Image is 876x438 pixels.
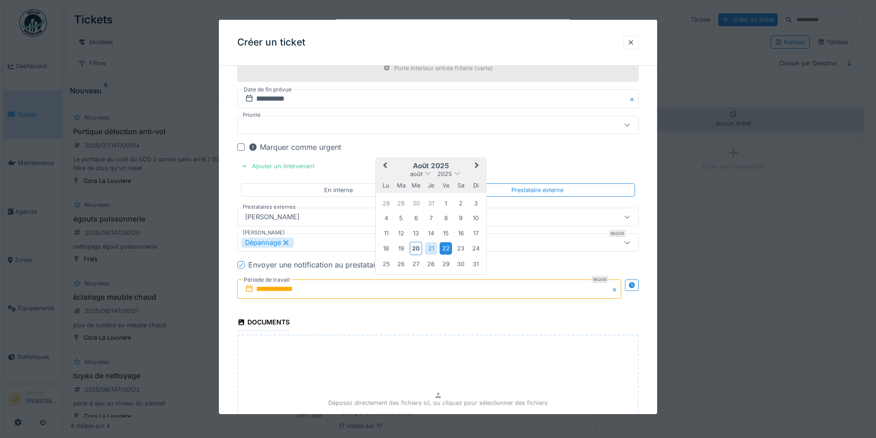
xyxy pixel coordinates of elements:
[425,212,437,224] div: Choose jeudi 7 août 2025
[241,111,263,119] label: Priorité
[237,315,290,331] div: Documents
[425,258,437,270] div: Choose jeudi 28 août 2025
[243,275,291,285] label: Période de travail
[469,179,482,192] div: dimanche
[410,258,422,270] div: Choose mercredi 27 août 2025
[395,242,407,255] div: Choose mardi 19 août 2025
[237,37,305,48] h3: Créer un ticket
[440,227,452,239] div: Choose vendredi 15 août 2025
[241,229,286,237] label: [PERSON_NAME]
[380,227,392,239] div: Choose lundi 11 août 2025
[410,212,422,224] div: Choose mercredi 6 août 2025
[511,186,563,194] div: Prestataire externe
[437,171,452,177] span: 2025
[469,242,482,255] div: Choose dimanche 24 août 2025
[380,179,392,192] div: lundi
[410,171,423,177] span: août
[440,242,452,255] div: Choose vendredi 22 août 2025
[395,197,407,210] div: Choose mardi 29 juillet 2025
[469,258,482,270] div: Choose dimanche 31 août 2025
[324,186,353,194] div: En interne
[440,258,452,270] div: Choose vendredi 29 août 2025
[376,162,486,170] h2: août 2025
[380,242,392,255] div: Choose lundi 18 août 2025
[440,197,452,210] div: Choose vendredi 1 août 2025
[425,227,437,239] div: Choose jeudi 14 août 2025
[455,212,467,224] div: Choose samedi 9 août 2025
[380,212,392,224] div: Choose lundi 4 août 2025
[629,89,639,108] button: Close
[377,159,391,174] button: Previous Month
[394,64,493,73] div: Porte intérieur entrée friterie (verte)
[425,197,437,210] div: Choose jeudi 31 juillet 2025
[395,179,407,192] div: mardi
[469,212,482,224] div: Choose dimanche 10 août 2025
[611,279,621,299] button: Close
[455,242,467,255] div: Choose samedi 23 août 2025
[425,179,437,192] div: jeudi
[248,142,341,153] div: Marquer comme urgent
[455,258,467,270] div: Choose samedi 30 août 2025
[241,203,298,211] label: Prestataires externes
[440,179,452,192] div: vendredi
[395,227,407,239] div: Choose mardi 12 août 2025
[248,259,424,270] div: Envoyer une notification au prestataire de services
[328,398,548,407] p: Déposez directement des fichiers ici, ou cliquez pour sélectionner des fichiers
[410,242,422,255] div: Choose mercredi 20 août 2025
[440,212,452,224] div: Choose vendredi 8 août 2025
[455,179,467,192] div: samedi
[470,159,485,174] button: Next Month
[243,85,292,95] label: Date de fin prévue
[241,212,303,222] div: [PERSON_NAME]
[410,197,422,210] div: Choose mercredi 30 juillet 2025
[455,197,467,210] div: Choose samedi 2 août 2025
[425,242,437,255] div: Choose jeudi 21 août 2025
[241,238,294,248] div: Dépannage
[469,227,482,239] div: Choose dimanche 17 août 2025
[609,230,626,237] div: Requis
[469,197,482,210] div: Choose dimanche 3 août 2025
[410,179,422,192] div: mercredi
[380,197,392,210] div: Choose lundi 28 juillet 2025
[591,276,608,283] div: Requis
[379,196,483,271] div: Month août, 2025
[380,258,392,270] div: Choose lundi 25 août 2025
[395,212,407,224] div: Choose mardi 5 août 2025
[395,258,407,270] div: Choose mardi 26 août 2025
[410,227,422,239] div: Choose mercredi 13 août 2025
[455,227,467,239] div: Choose samedi 16 août 2025
[237,160,318,172] div: Ajouter un intervenant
